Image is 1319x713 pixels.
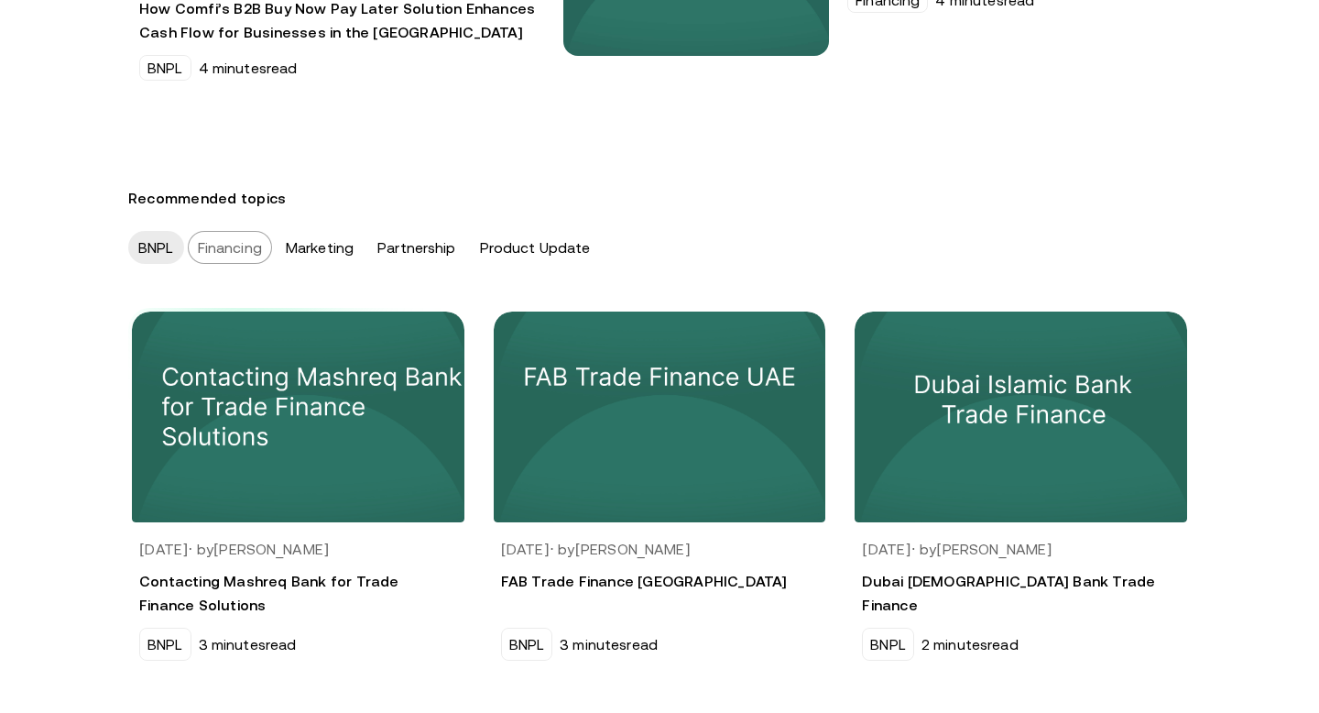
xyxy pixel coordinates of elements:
div: Marketing [276,231,364,264]
h6: 3 minutes read [199,636,297,653]
p: BNPL [147,60,183,76]
h3: Contacting Mashreq Bank for Trade Finance Solutions [139,569,457,617]
h5: [DATE] · by [PERSON_NAME] [139,541,457,558]
a: Discover Dubai Islamic Bank's Shariah-compliant trade finance services, including letters of cred... [851,308,1191,672]
h3: FAB Trade Finance [GEOGRAPHIC_DATA] [501,569,819,593]
p: BNPL [509,636,545,653]
h5: [DATE] · by [PERSON_NAME] [501,541,819,558]
div: Product Update [470,231,601,264]
h6: 4 minutes read [199,60,298,76]
h6: 2 minutes read [921,636,1019,653]
h3: Recommended topics [128,183,1191,213]
div: Partnership [367,231,466,264]
h3: Dubai [DEMOGRAPHIC_DATA] Bank Trade Finance [862,569,1180,617]
p: BNPL [147,636,183,653]
a: Contact Mashreq Bank at 600 52 6000 (within the UAE) or +971 4 424 4444 (outside the UAE) or emai... [128,308,468,672]
div: Financing [188,231,272,264]
img: Contact Mashreq Bank at 600 52 6000 (within the UAE) or +971 4 424 4444 (outside the UAE) or emai... [132,312,464,522]
h6: 3 minutes read [560,636,658,653]
a: FAB offers letters of credit, trade loans, bank guarantees, and more to support UAE businesses in... [490,308,830,672]
img: FAB offers letters of credit, trade loans, bank guarantees, and more to support UAE businesses in... [494,312,826,522]
p: BNPL [870,636,906,653]
img: Discover Dubai Islamic Bank's Shariah-compliant trade finance services, including letters of cred... [855,312,1187,522]
h5: [DATE] · by [PERSON_NAME] [862,541,1180,558]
